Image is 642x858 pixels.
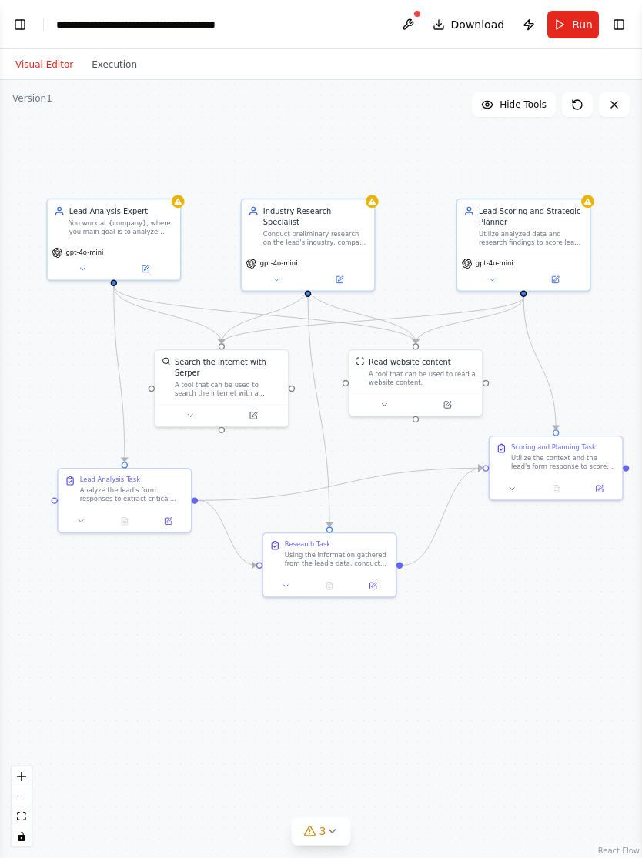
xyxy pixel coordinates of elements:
[547,11,599,38] button: Run
[69,219,174,235] div: You work at {company}, where you main goal is to analyze leads form responses to extract essentia...
[426,11,511,38] button: Download
[472,92,556,117] button: Hide Tools
[525,273,586,286] button: Open in side panel
[102,515,147,528] button: No output available
[369,357,450,368] div: Read website content
[285,551,390,568] div: Using the information gathered from the lead's data, conduct preliminary research on the lead's i...
[12,826,32,846] button: toggle interactivity
[262,532,396,598] div: Research TaskUsing the information gathered from the lead's data, conduct preliminary research on...
[403,462,483,570] g: Edge from b9147602-40dc-4afe-ae4f-75aed73cb5d6 to 7d9d6927-5caa-4798-b660-0a8c68efe85c
[511,454,616,471] div: Utilize the context and the lead's form response to score the lead. Consider factors such as indu...
[292,817,351,846] button: 3
[222,409,283,422] button: Open in side panel
[285,540,330,549] div: Research Task
[572,17,593,32] span: Run
[500,98,547,111] span: Hide Tools
[354,579,391,593] button: Open in side panel
[240,199,375,292] div: Industry Research SpecialistConduct preliminary research on the lead's industry, company size, an...
[175,380,282,397] div: A tool that can be used to search the internet with a search_query. Supports different search typ...
[154,349,289,428] div: SerperDevToolSearch the internet with SerperA tool that can be used to search the internet with a...
[175,357,282,379] div: Search the internet with Serper
[46,199,181,281] div: Lead Analysis ExpertYou work at {company}, where you main goal is to analyze leads form responses...
[479,229,583,246] div: Utilize analyzed data and research findings to score leads and suggest an appropriate plan.
[369,369,476,386] div: A tool that can be used to read a website content.
[109,286,130,462] g: Edge from 89b06761-059f-4533-bf9b-7df6b5e6dc26 to 38a434b5-a8ee-47bb-81e6-944f5a87230e
[608,14,630,35] button: Show right sidebar
[263,229,368,246] div: Conduct preliminary research on the lead's industry, company size, and AI use case to provide a s...
[109,286,227,343] g: Edge from 89b06761-059f-4533-bf9b-7df6b5e6dc26 to 73e1d804-0a64-44af-bdd8-b236b4a54fb0
[109,286,421,343] g: Edge from 89b06761-059f-4533-bf9b-7df6b5e6dc26 to b8f3d6b7-4798-4e83-a0b9-00bece09fdb7
[12,92,52,105] div: Version 1
[303,286,421,343] g: Edge from 14522d44-cf14-4517-a4a0-c5a12647f46c to b8f3d6b7-4798-4e83-a0b9-00bece09fdb7
[12,766,32,846] div: React Flow controls
[80,486,185,503] div: Analyze the lead's form responses to extract critical information that might be useful for scorin...
[476,259,513,268] span: gpt-4o-mini
[9,14,31,35] button: Show left sidebar
[12,806,32,826] button: fit view
[356,357,364,366] img: ScrapeWebsiteTool
[533,482,579,496] button: No output available
[12,786,32,806] button: zoom out
[306,579,352,593] button: No output available
[260,259,298,268] span: gpt-4o-mini
[198,462,483,506] g: Edge from 38a434b5-a8ee-47bb-81e6-944f5a87230e to 7d9d6927-5caa-4798-b660-0a8c68efe85c
[349,349,483,417] div: ScrapeWebsiteToolRead website contentA tool that can be used to read a website content.
[115,262,176,275] button: Open in side panel
[82,55,146,74] button: Execution
[598,846,640,855] a: React Flow attribution
[149,515,186,528] button: Open in side panel
[319,823,326,839] span: 3
[456,199,591,292] div: Lead Scoring and Strategic PlannerUtilize analyzed data and research findings to score leads and ...
[263,206,368,228] div: Industry Research Specialist
[6,55,82,74] button: Visual Editor
[66,249,104,257] span: gpt-4o-mini
[162,357,170,366] img: SerperDevTool
[80,476,140,484] div: Lead Analysis Task
[12,766,32,786] button: zoom in
[410,297,529,343] g: Edge from 2b5b5285-4033-425c-8836-790a3dcb494f to b8f3d6b7-4798-4e83-a0b9-00bece09fdb7
[309,273,369,286] button: Open in side panel
[69,206,174,217] div: Lead Analysis Expert
[511,443,596,452] div: Scoring and Planning Task
[56,17,229,32] nav: breadcrumb
[198,495,256,570] g: Edge from 38a434b5-a8ee-47bb-81e6-944f5a87230e to b9147602-40dc-4afe-ae4f-75aed73cb5d6
[416,399,477,412] button: Open in side panel
[57,468,192,533] div: Lead Analysis TaskAnalyze the lead's form responses to extract critical information that might be...
[479,206,583,228] div: Lead Scoring and Strategic Planner
[451,17,505,32] span: Download
[518,297,561,429] g: Edge from 2b5b5285-4033-425c-8836-790a3dcb494f to 7d9d6927-5caa-4798-b660-0a8c68efe85c
[489,436,624,501] div: Scoring and Planning TaskUtilize the context and the lead's form response to score the lead. Cons...
[303,286,335,526] g: Edge from 14522d44-cf14-4517-a4a0-c5a12647f46c to b9147602-40dc-4afe-ae4f-75aed73cb5d6
[581,482,618,496] button: Open in side panel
